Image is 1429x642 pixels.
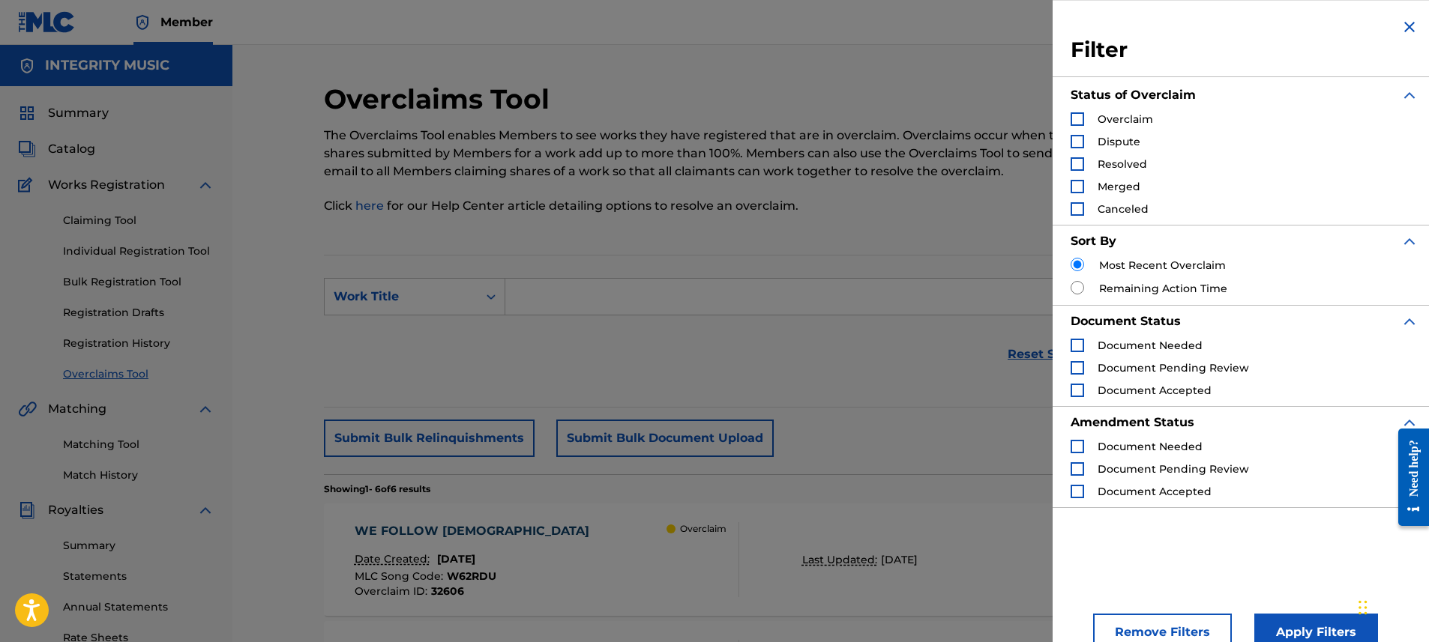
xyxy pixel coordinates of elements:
[355,584,431,598] span: Overclaim ID :
[355,522,597,540] div: WE FOLLOW [DEMOGRAPHIC_DATA]
[1098,180,1140,193] span: Merged
[1099,281,1227,297] label: Remaining Action Time
[324,197,1104,215] p: Click for our Help Center article detailing options to resolve an overclaim.
[1098,157,1147,171] span: Resolved
[334,288,469,306] div: Work Title
[1098,361,1249,375] span: Document Pending Review
[1098,440,1203,453] span: Document Needed
[431,584,464,598] span: 32606
[680,522,726,536] p: Overclaim
[1401,86,1419,104] img: expand
[48,104,109,122] span: Summary
[133,13,151,31] img: Top Rightsholder
[18,140,95,158] a: CatalogCatalog
[802,552,881,568] p: Last Updated:
[63,467,214,483] a: Match History
[437,552,475,566] span: [DATE]
[1071,88,1196,102] strong: Status of Overclaim
[1098,202,1149,216] span: Canceled
[556,420,774,457] button: Submit Bulk Document Upload
[1359,585,1368,630] div: Drag
[1071,415,1194,429] strong: Amendment Status
[18,140,36,158] img: Catalog
[1401,414,1419,431] img: expand
[63,213,214,228] a: Claiming Tool
[881,553,918,566] span: [DATE]
[48,176,165,194] span: Works Registration
[1387,417,1429,537] iframe: Resource Center
[1098,339,1203,352] span: Document Needed
[63,366,214,382] a: Overclaims Tool
[18,104,109,122] a: SummarySummary
[48,400,106,418] span: Matching
[1098,135,1140,148] span: Dispute
[18,501,36,519] img: Royalties
[1071,37,1419,64] h3: Filter
[196,501,214,519] img: expand
[160,13,213,31] span: Member
[324,278,1338,384] form: Search Form
[18,57,36,75] img: Accounts
[1071,234,1116,248] strong: Sort By
[63,599,214,615] a: Annual Statements
[324,420,535,457] button: Submit Bulk Relinquishments
[63,243,214,259] a: Individual Registration Tool
[1401,18,1419,36] img: close
[1098,485,1212,498] span: Document Accepted
[63,569,214,584] a: Statements
[324,127,1104,181] p: The Overclaims Tool enables Members to see works they have registered that are in overclaim. Over...
[1401,232,1419,250] img: expand
[355,199,387,213] a: here
[196,176,214,194] img: expand
[447,569,496,583] span: W62RDU
[1099,258,1226,273] label: Most Recent Overclaim
[1098,462,1249,476] span: Document Pending Review
[63,305,214,321] a: Registration Drafts
[63,538,214,554] a: Summary
[1000,338,1098,371] a: Reset Search
[45,57,169,74] h5: INTEGRITY MUSIC
[1354,570,1429,642] iframe: Chat Widget
[324,503,1338,616] a: WE FOLLOW [DEMOGRAPHIC_DATA]Date Created:[DATE]MLC Song Code:W62RDUOverclaim ID:32606 OverclaimLa...
[1098,384,1212,397] span: Document Accepted
[1098,112,1153,126] span: Overclaim
[18,400,37,418] img: Matching
[63,274,214,290] a: Bulk Registration Tool
[196,400,214,418] img: expand
[18,11,76,33] img: MLC Logo
[63,336,214,351] a: Registration History
[355,551,433,567] p: Date Created:
[48,140,95,158] span: Catalog
[324,82,557,116] h2: Overclaims Tool
[18,104,36,122] img: Summary
[18,176,37,194] img: Works Registration
[48,501,103,519] span: Royalties
[1071,314,1181,328] strong: Document Status
[355,569,447,583] span: MLC Song Code :
[63,437,214,452] a: Matching Tool
[324,482,430,496] p: Showing 1 - 6 of 6 results
[1401,312,1419,330] img: expand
